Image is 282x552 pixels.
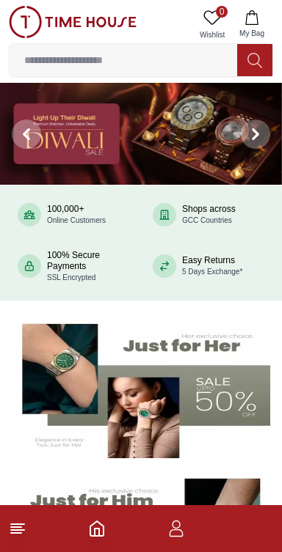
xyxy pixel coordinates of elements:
[182,216,232,224] span: GCC Countries
[216,6,228,18] span: 0
[88,520,106,537] a: Home
[9,6,137,38] img: ...
[47,216,106,224] span: Online Customers
[182,204,236,226] div: Shops across
[182,255,242,277] div: Easy Returns
[194,29,231,40] span: Wishlist
[234,28,270,39] span: My Bag
[12,315,270,459] img: Women's Watches Banner
[47,273,95,281] span: SSL Encrypted
[182,268,242,276] span: 5 Days Exchange*
[194,6,231,43] a: 0Wishlist
[47,250,129,283] div: 100% Secure Payments
[231,6,273,43] button: My Bag
[47,204,106,226] div: 100,000+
